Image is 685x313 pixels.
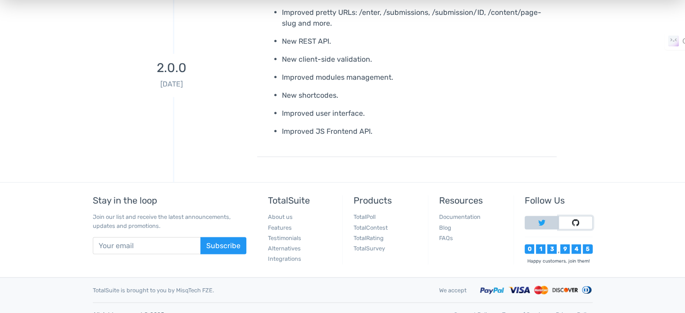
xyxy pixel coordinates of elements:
[439,224,451,231] a: Blog
[439,235,453,241] a: FAQs
[93,61,250,75] h3: 2.0.0
[525,195,592,205] h5: Follow Us
[268,213,293,220] a: About us
[282,108,550,119] p: Improved user interface.
[268,245,301,252] a: Alternatives
[282,72,550,83] p: Improved modules management.
[268,224,292,231] a: Features
[93,79,250,90] p: [DATE]
[525,245,534,254] div: 0
[432,286,473,295] div: We accept
[354,224,388,231] a: TotalContest
[354,195,421,205] h5: Products
[557,248,560,254] div: ,
[282,7,550,29] p: Improved pretty URLs: /enter, /submissions, /submission/ID, /content/page-slug and more.
[282,126,550,137] p: Improved JS Frontend API.
[268,255,301,262] a: Integrations
[200,237,246,254] button: Subscribe
[93,195,246,205] h5: Stay in the loop
[268,235,301,241] a: Testimonials
[439,195,507,205] h5: Resources
[354,245,385,252] a: TotalSurvey
[572,245,581,254] div: 4
[439,213,481,220] a: Documentation
[538,219,545,227] img: Follow TotalSuite on Twitter
[525,258,592,264] div: Happy customers, join them!
[282,90,550,101] p: New shortcodes.
[547,245,557,254] div: 3
[354,213,376,220] a: TotalPoll
[480,285,593,295] img: Accepted payment methods
[583,245,592,254] div: 5
[282,54,550,65] p: New client-side validation.
[536,245,545,254] div: 1
[93,237,201,254] input: Your email
[282,36,550,47] p: New REST API.
[560,245,570,254] div: 9
[93,213,246,230] p: Join our list and receive the latest announcements, updates and promotions.
[86,286,432,295] div: TotalSuite is brought to you by MisqTech FZE.
[572,219,579,227] img: Follow TotalSuite on Github
[268,195,336,205] h5: TotalSuite
[354,235,384,241] a: TotalRating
